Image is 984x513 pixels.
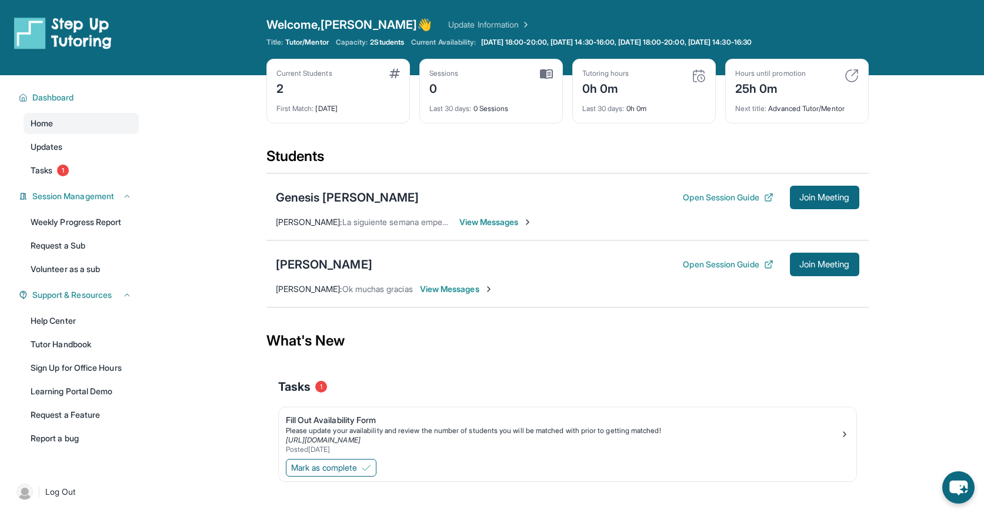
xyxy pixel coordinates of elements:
[276,104,314,113] span: First Match :
[735,69,806,78] div: Hours until promotion
[24,113,139,134] a: Home
[14,16,112,49] img: logo
[278,378,311,395] span: Tasks
[582,78,629,97] div: 0h 0m
[24,235,139,256] a: Request a Sub
[519,19,531,31] img: Chevron Right
[286,435,361,444] a: [URL][DOMAIN_NAME]
[285,38,329,47] span: Tutor/Mentor
[790,253,859,276] button: Join Meeting
[411,38,476,47] span: Current Availability:
[420,283,493,295] span: View Messages
[692,69,706,83] img: card
[266,147,869,173] div: Students
[845,69,859,83] img: card
[24,404,139,425] a: Request a Feature
[24,334,139,355] a: Tutor Handbook
[57,165,69,176] span: 1
[31,118,53,129] span: Home
[429,97,553,113] div: 0 Sessions
[484,284,493,294] img: Chevron-Right
[276,97,400,113] div: [DATE]
[24,259,139,280] a: Volunteer as a sub
[24,136,139,157] a: Updates
[24,357,139,378] a: Sign Up for Office Hours
[286,414,840,426] div: Fill Out Availability Form
[523,217,532,227] img: Chevron-Right
[276,69,332,78] div: Current Students
[481,38,752,47] span: [DATE] 18:00-20:00, [DATE] 14:30-16:00, [DATE] 18:00-20:00, [DATE] 14:30-16:30
[479,38,754,47] a: [DATE] 18:00-20:00, [DATE] 14:30-16:00, [DATE] 18:00-20:00, [DATE] 14:30-16:30
[448,19,531,31] a: Update Information
[286,445,840,454] div: Posted [DATE]
[266,315,869,367] div: What's New
[16,484,33,500] img: user-img
[276,284,342,294] span: [PERSON_NAME] :
[24,428,139,449] a: Report a bug
[24,310,139,331] a: Help Center
[38,485,41,499] span: |
[315,381,327,393] span: 1
[32,190,114,202] span: Session Management
[942,471,975,504] button: chat-button
[31,165,52,176] span: Tasks
[266,38,283,47] span: Title:
[429,69,459,78] div: Sessions
[286,459,376,477] button: Mark as complete
[429,78,459,97] div: 0
[24,381,139,402] a: Learning Portal Demo
[28,190,132,202] button: Session Management
[12,479,139,505] a: |Log Out
[279,407,856,457] a: Fill Out Availability FormPlease update your availability and review the number of students you w...
[799,261,850,268] span: Join Meeting
[276,217,342,227] span: [PERSON_NAME] :
[286,426,840,435] div: Please update your availability and review the number of students you will be matched with prior ...
[336,38,368,47] span: Capacity:
[342,284,413,294] span: Ok muchas gracias
[683,259,773,270] button: Open Session Guide
[389,69,400,78] img: card
[735,78,806,97] div: 25h 0m
[31,141,63,153] span: Updates
[683,192,773,203] button: Open Session Guide
[790,186,859,209] button: Join Meeting
[32,92,74,103] span: Dashboard
[28,92,132,103] button: Dashboard
[582,97,706,113] div: 0h 0m
[28,289,132,301] button: Support & Resources
[24,212,139,233] a: Weekly Progress Report
[735,97,859,113] div: Advanced Tutor/Mentor
[799,194,850,201] span: Join Meeting
[429,104,472,113] span: Last 30 days :
[735,104,767,113] span: Next title :
[370,38,404,47] span: 2 Students
[291,462,357,474] span: Mark as complete
[266,16,432,33] span: Welcome, [PERSON_NAME] 👋
[342,217,851,227] span: La siguiente semana empezaremos, ya que estamos haciendo acomodaciones aún, pero oficialmente la ...
[45,486,76,498] span: Log Out
[540,69,553,79] img: card
[32,289,112,301] span: Support & Resources
[459,216,533,228] span: View Messages
[276,189,419,206] div: Genesis [PERSON_NAME]
[582,69,629,78] div: Tutoring hours
[276,256,372,273] div: [PERSON_NAME]
[276,78,332,97] div: 2
[582,104,625,113] span: Last 30 days :
[24,160,139,181] a: Tasks1
[362,463,371,472] img: Mark as complete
